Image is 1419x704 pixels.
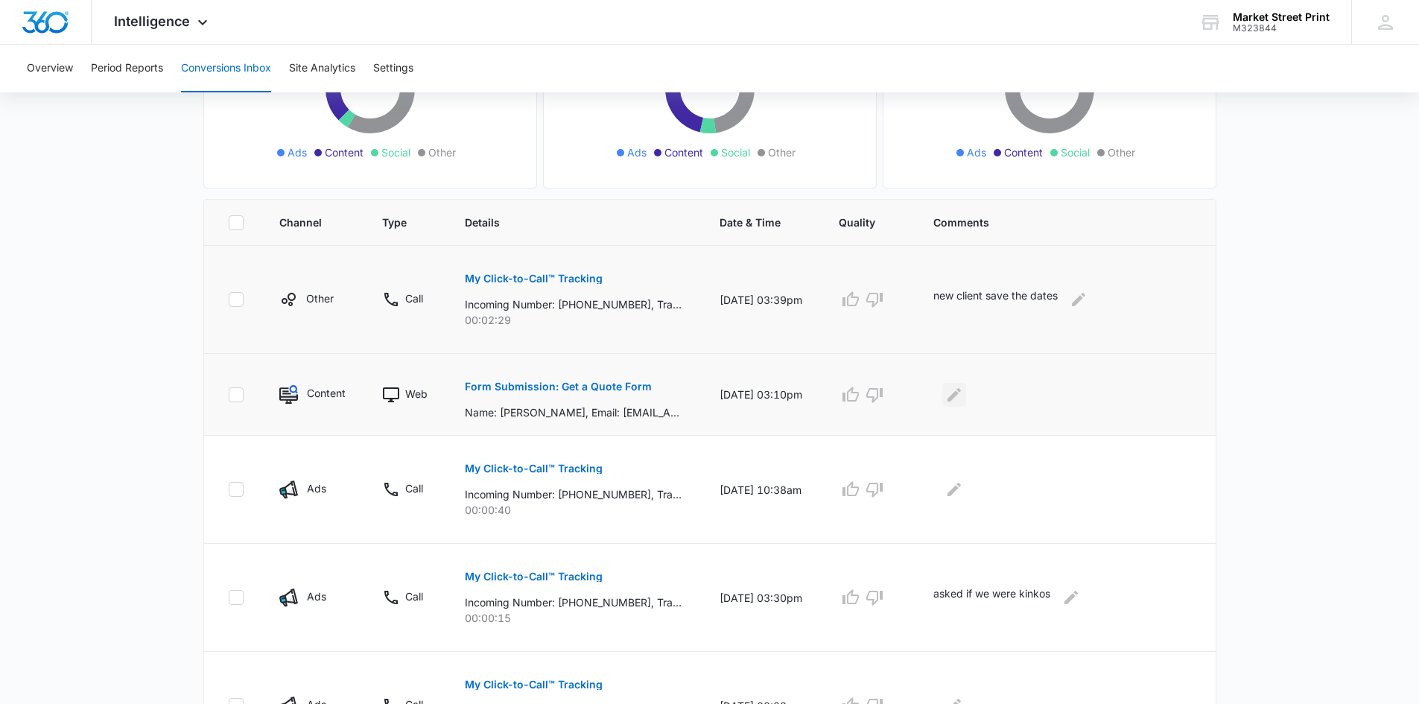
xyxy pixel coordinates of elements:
[702,354,821,436] td: [DATE] 03:10pm
[933,586,1050,609] p: asked if we were kinkos
[627,145,647,160] span: Ads
[465,463,603,474] p: My Click-to-Call™ Tracking
[465,296,682,312] p: Incoming Number: [PHONE_NUMBER], Tracking Number: [PHONE_NUMBER], Ring To: [PHONE_NUMBER], Caller...
[720,215,781,230] span: Date & Time
[1004,145,1043,160] span: Content
[279,215,325,230] span: Channel
[465,610,684,626] p: 00:00:15
[465,261,603,296] button: My Click-to-Call™ Tracking
[1067,288,1091,311] button: Edit Comments
[702,544,821,652] td: [DATE] 03:30pm
[933,215,1169,230] span: Comments
[702,436,821,544] td: [DATE] 10:38am
[307,385,346,401] p: Content
[405,386,428,402] p: Web
[382,215,407,230] span: Type
[1233,23,1330,34] div: account id
[465,502,684,518] p: 00:00:40
[27,45,73,92] button: Overview
[465,451,603,486] button: My Click-to-Call™ Tracking
[325,145,364,160] span: Content
[768,145,796,160] span: Other
[405,481,423,496] p: Call
[465,667,603,703] button: My Click-to-Call™ Tracking
[428,145,456,160] span: Other
[465,381,652,392] p: Form Submission: Get a Quote Form
[1059,586,1083,609] button: Edit Comments
[942,383,966,407] button: Edit Comments
[91,45,163,92] button: Period Reports
[465,215,662,230] span: Details
[1061,145,1090,160] span: Social
[181,45,271,92] button: Conversions Inbox
[306,291,334,306] p: Other
[373,45,413,92] button: Settings
[664,145,703,160] span: Content
[405,589,423,604] p: Call
[465,405,682,420] p: Name: [PERSON_NAME], Email: [EMAIL_ADDRESS][DOMAIN_NAME], Phone: [PHONE_NUMBER], How can we help?...
[465,369,652,405] button: Form Submission: Get a Quote Form
[702,246,821,354] td: [DATE] 03:39pm
[721,145,750,160] span: Social
[465,559,603,594] button: My Click-to-Call™ Tracking
[967,145,986,160] span: Ads
[942,478,966,501] button: Edit Comments
[289,45,355,92] button: Site Analytics
[839,215,876,230] span: Quality
[465,594,682,610] p: Incoming Number: [PHONE_NUMBER], Tracking Number: [PHONE_NUMBER], Ring To: [PHONE_NUMBER], Caller...
[465,312,684,328] p: 00:02:29
[1233,11,1330,23] div: account name
[933,288,1058,311] p: new client save the dates
[307,589,326,604] p: Ads
[381,145,410,160] span: Social
[307,481,326,496] p: Ads
[1108,145,1135,160] span: Other
[465,273,603,284] p: My Click-to-Call™ Tracking
[465,679,603,690] p: My Click-to-Call™ Tracking
[465,486,682,502] p: Incoming Number: [PHONE_NUMBER], Tracking Number: [PHONE_NUMBER], Ring To: [PHONE_NUMBER], Caller...
[465,571,603,582] p: My Click-to-Call™ Tracking
[114,13,190,29] span: Intelligence
[405,291,423,306] p: Call
[288,145,307,160] span: Ads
